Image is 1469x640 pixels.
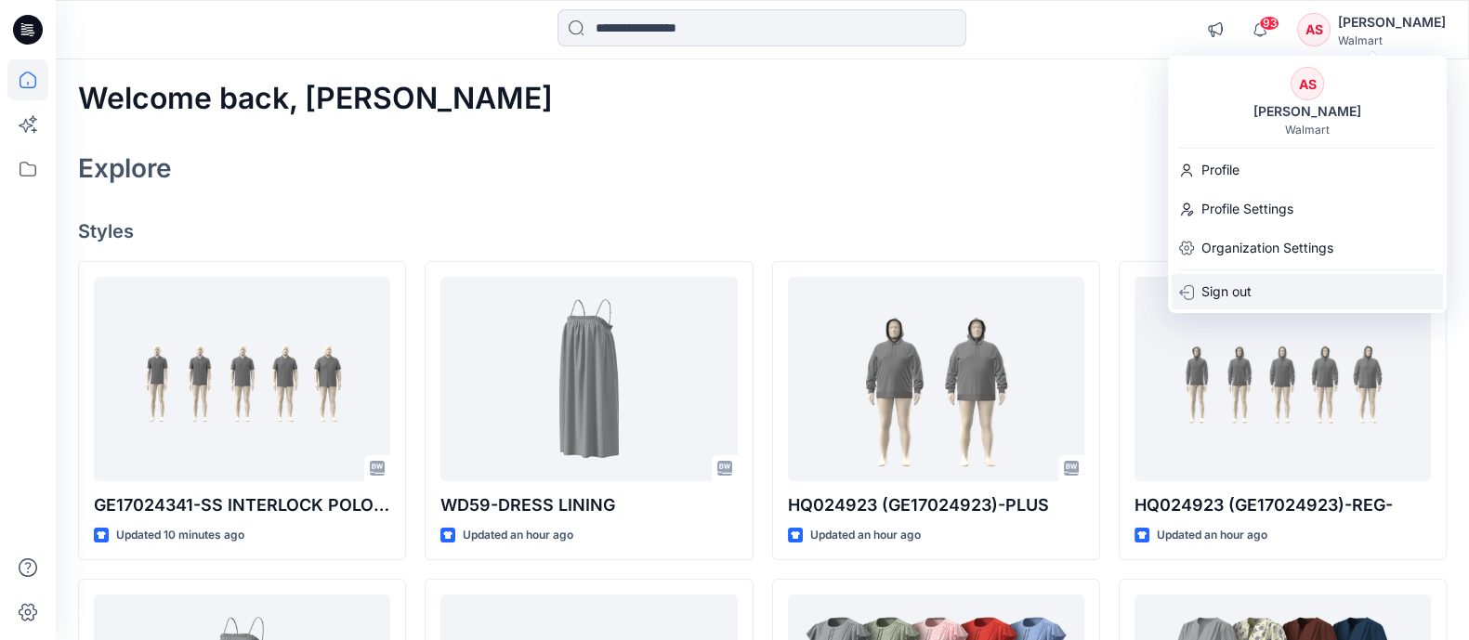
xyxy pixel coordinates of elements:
[1338,33,1446,47] div: Walmart
[78,153,172,183] h2: Explore
[1135,492,1431,518] p: HQ024923 (GE17024923)-REG-
[1201,230,1333,266] p: Organization Settings
[1168,152,1447,188] a: Profile
[1285,123,1330,137] div: Walmart
[1168,191,1447,227] a: Profile Settings
[440,277,737,481] a: WD59-DRESS LINING
[440,492,737,518] p: WD59-DRESS LINING
[463,526,573,545] p: Updated an hour ago
[810,526,921,545] p: Updated an hour ago
[78,82,553,116] h2: Welcome back, [PERSON_NAME]
[1297,13,1331,46] div: AS
[1291,67,1324,100] div: AS
[116,526,244,545] p: Updated 10 minutes ago
[1135,277,1431,481] a: HQ024923 (GE17024923)-REG-
[1338,11,1446,33] div: [PERSON_NAME]
[1168,230,1447,266] a: Organization Settings
[1157,526,1267,545] p: Updated an hour ago
[1201,152,1239,188] p: Profile
[78,220,1447,242] h4: Styles
[1201,274,1252,309] p: Sign out
[1259,16,1279,31] span: 93
[1242,100,1372,123] div: [PERSON_NAME]
[788,492,1084,518] p: HQ024923 (GE17024923)-PLUS
[94,277,390,481] a: GE17024341-SS INTERLOCK POLO-PP-REG
[788,277,1084,481] a: HQ024923 (GE17024923)-PLUS
[94,492,390,518] p: GE17024341-SS INTERLOCK POLO-PP-REG
[1201,191,1293,227] p: Profile Settings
